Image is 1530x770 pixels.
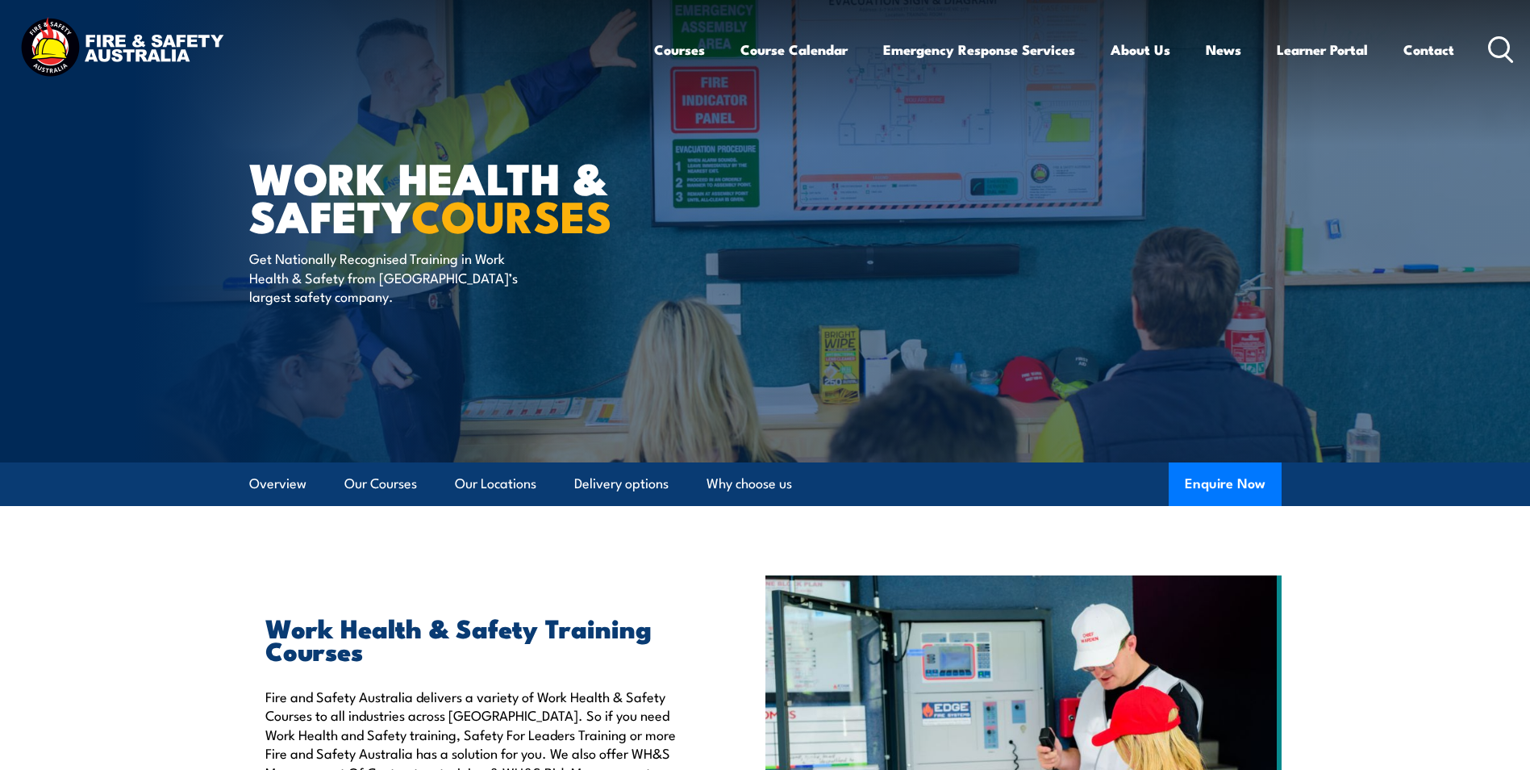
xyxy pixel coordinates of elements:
[249,158,648,233] h1: Work Health & Safety
[249,249,544,305] p: Get Nationally Recognised Training in Work Health & Safety from [GEOGRAPHIC_DATA]’s largest safet...
[411,181,612,248] strong: COURSES
[265,616,691,661] h2: Work Health & Safety Training Courses
[574,462,669,505] a: Delivery options
[1169,462,1282,506] button: Enquire Now
[883,28,1075,71] a: Emergency Response Services
[654,28,705,71] a: Courses
[344,462,417,505] a: Our Courses
[1403,28,1454,71] a: Contact
[707,462,792,505] a: Why choose us
[1111,28,1170,71] a: About Us
[1206,28,1241,71] a: News
[1277,28,1368,71] a: Learner Portal
[740,28,848,71] a: Course Calendar
[455,462,536,505] a: Our Locations
[249,462,306,505] a: Overview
